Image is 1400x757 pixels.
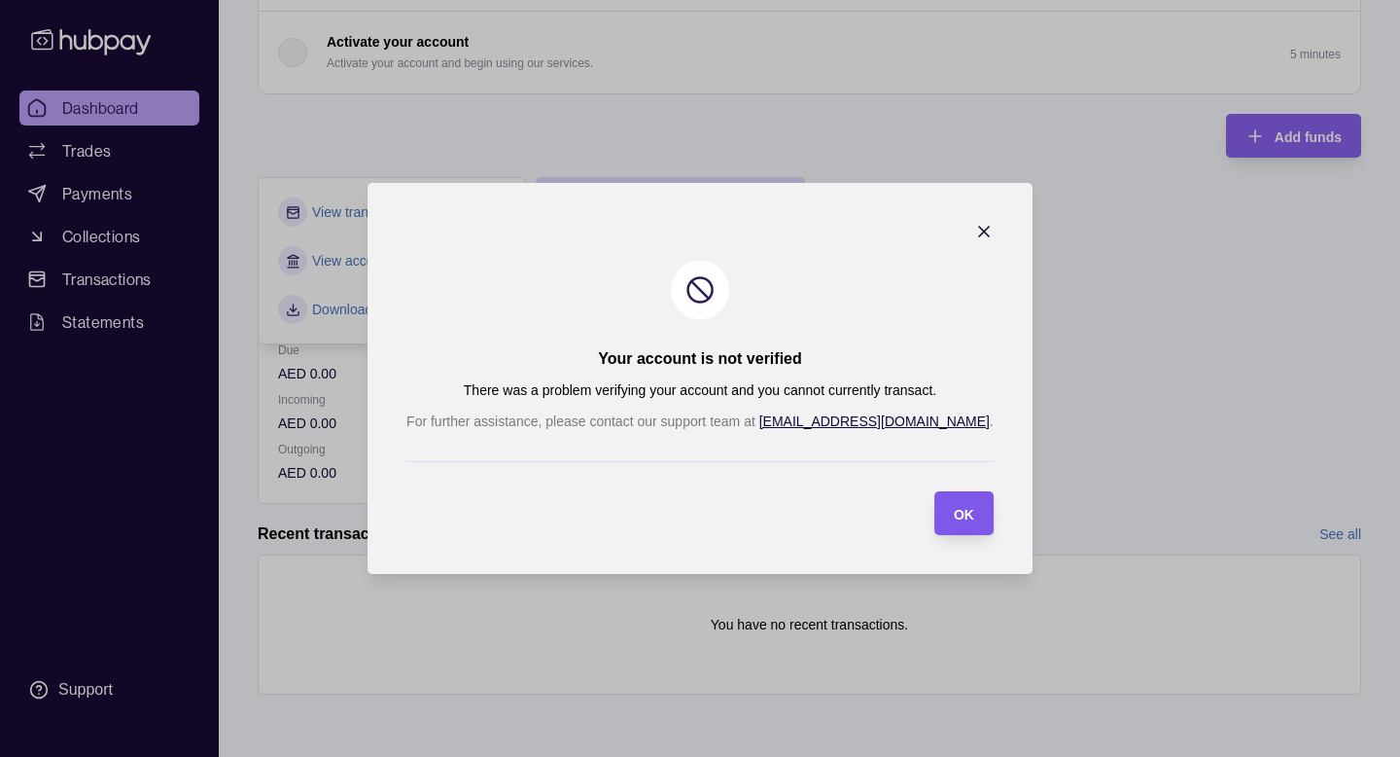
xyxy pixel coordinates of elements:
p: There was a problem verifying your account and you cannot currently transact. [464,379,936,401]
button: OK [934,491,994,535]
span: OK [954,507,974,523]
a: [EMAIL_ADDRESS][DOMAIN_NAME] [759,414,990,429]
h2: Your account is not verified [598,348,802,370]
p: For further assistance, please contact our support team at . [406,411,994,432]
